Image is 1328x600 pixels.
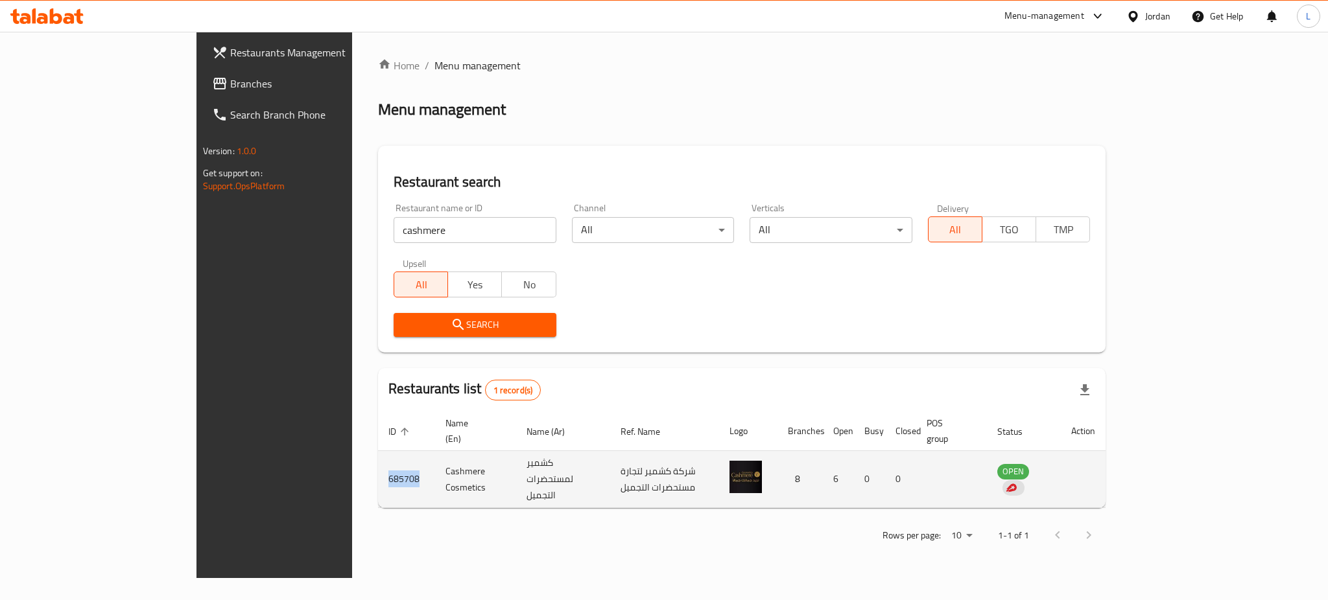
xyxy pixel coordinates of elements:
[823,411,854,451] th: Open
[997,424,1039,439] span: Status
[823,451,854,508] td: 6
[1069,375,1100,406] div: Export file
[946,526,977,546] div: Rows per page:
[927,415,971,446] span: POS group
[403,259,427,268] label: Upsell
[885,451,916,508] td: 0
[378,99,506,120] h2: Menu management
[1061,411,1106,451] th: Action
[394,313,556,337] button: Search
[1005,482,1017,494] img: delivery hero logo
[1002,480,1025,496] div: Indicates that the vendor menu management has been moved to DH Catalog service
[394,271,448,297] button: All
[527,424,582,439] span: Name (Ar)
[202,68,418,99] a: Branches
[854,411,885,451] th: Busy
[399,275,443,294] span: All
[203,143,235,159] span: Version:
[729,461,762,493] img: Cashmere Cosmetics
[719,411,777,451] th: Logo
[202,37,418,68] a: Restaurants Management
[485,380,541,400] div: Total records count
[1004,8,1084,24] div: Menu-management
[378,411,1106,508] table: enhanced table
[988,220,1031,239] span: TGO
[203,165,263,181] span: Get support on:
[435,451,516,508] td: Cashmere Cosmetics
[507,275,551,294] span: No
[202,99,418,130] a: Search Branch Phone
[486,384,541,397] span: 1 record(s)
[425,58,429,73] li: /
[434,58,521,73] span: Menu management
[501,271,556,297] button: No
[998,527,1029,544] p: 1-1 of 1
[203,178,285,194] a: Support.OpsPlatform
[928,216,982,242] button: All
[1145,9,1170,23] div: Jordan
[230,76,408,91] span: Branches
[453,275,497,294] span: Yes
[572,217,735,243] div: All
[621,424,677,439] span: Ref. Name
[750,217,912,243] div: All
[997,464,1029,479] div: OPEN
[854,451,885,508] td: 0
[388,424,413,439] span: ID
[230,45,408,60] span: Restaurants Management
[777,411,823,451] th: Branches
[394,217,556,243] input: Search for restaurant name or ID..
[394,172,1090,192] h2: Restaurant search
[378,58,1106,73] nav: breadcrumb
[447,271,502,297] button: Yes
[445,415,501,446] span: Name (En)
[997,464,1029,479] span: OPEN
[883,527,941,544] p: Rows per page:
[937,203,969,213] label: Delivery
[610,451,718,508] td: شركة كشمير لتجارة مستحضرات التجميل
[404,317,546,333] span: Search
[982,216,1036,242] button: TGO
[885,411,916,451] th: Closed
[237,143,257,159] span: 1.0.0
[1036,216,1090,242] button: TMP
[777,451,823,508] td: 8
[230,107,408,122] span: Search Branch Phone
[516,451,610,508] td: كشمير لمستحضرات التجميل
[1306,9,1310,23] span: L
[1041,220,1085,239] span: TMP
[388,379,541,400] h2: Restaurants list
[934,220,977,239] span: All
